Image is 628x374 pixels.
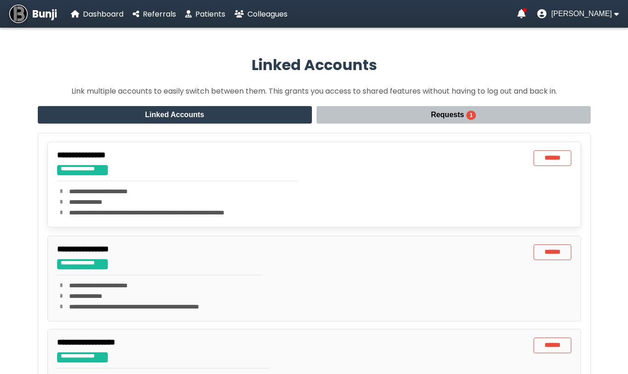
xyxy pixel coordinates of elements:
[517,9,526,18] a: Notifications
[185,8,225,20] a: Patients
[551,10,612,18] span: [PERSON_NAME]
[133,8,176,20] a: Referrals
[32,6,57,22] span: Bunji
[9,5,57,23] a: Bunji
[235,8,288,20] a: Colleagues
[38,85,591,97] p: Link multiple accounts to easily switch between them. This grants you access to shared features w...
[38,106,312,124] button: Linked Accounts
[317,106,591,124] button: Requests1
[537,9,619,18] button: User menu
[71,8,123,20] a: Dashboard
[38,54,591,76] h2: Linked Accounts
[466,111,476,120] span: 1
[83,9,123,19] span: Dashboard
[143,9,176,19] span: Referrals
[247,9,288,19] span: Colleagues
[9,5,28,23] img: Bunji Dental Referral Management
[195,9,225,19] span: Patients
